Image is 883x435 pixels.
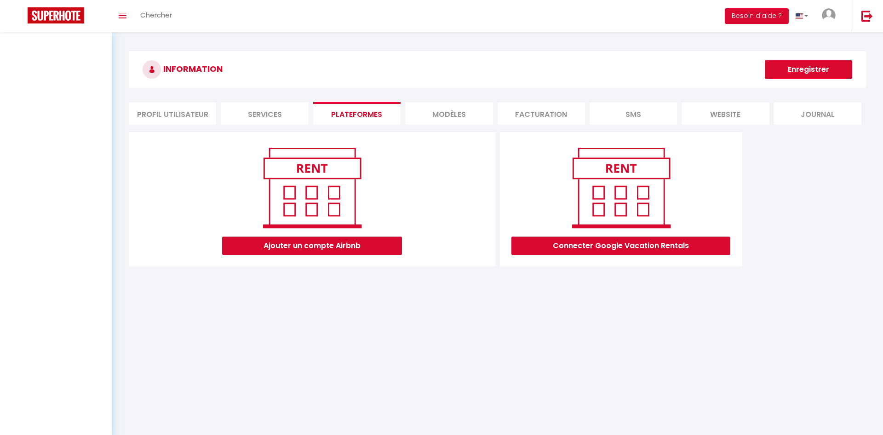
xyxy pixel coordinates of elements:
[498,102,585,125] li: Facturation
[28,7,84,23] img: Super Booking
[774,102,861,125] li: Journal
[725,8,789,24] button: Besoin d'aide ?
[222,237,402,255] button: Ajouter un compte Airbnb
[253,144,371,232] img: rent.png
[313,102,401,125] li: Plateformes
[405,102,493,125] li: MODÈLES
[511,237,730,255] button: Connecter Google Vacation Rentals
[590,102,677,125] li: SMS
[822,8,836,22] img: ...
[861,10,873,22] img: logout
[562,144,680,232] img: rent.png
[140,10,172,20] span: Chercher
[221,102,308,125] li: Services
[765,60,852,79] button: Enregistrer
[129,102,216,125] li: Profil Utilisateur
[129,51,866,88] h3: INFORMATION
[682,102,769,125] li: website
